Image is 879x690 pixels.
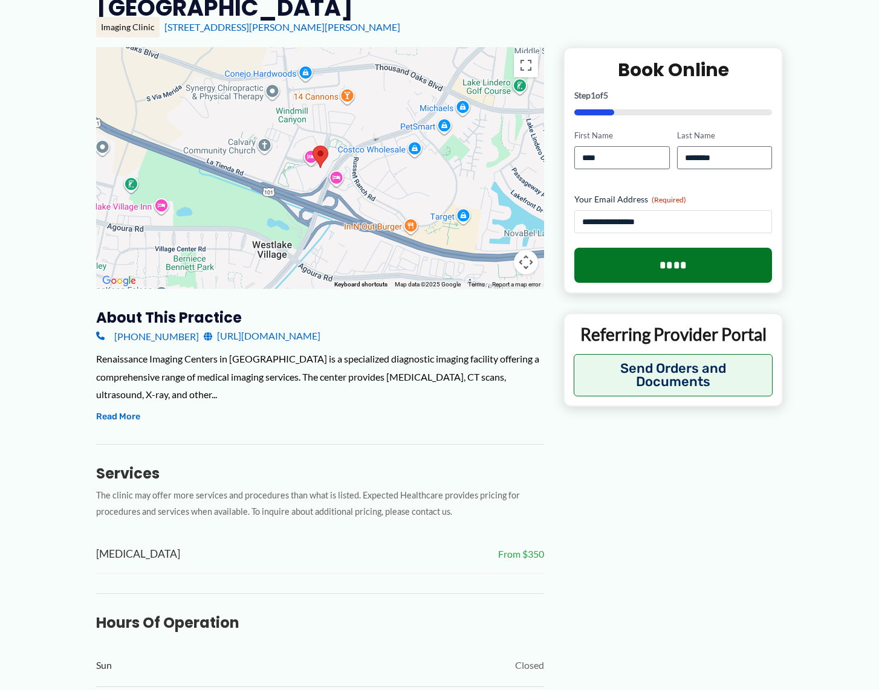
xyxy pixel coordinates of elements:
[204,327,320,345] a: [URL][DOMAIN_NAME]
[164,21,400,33] a: [STREET_ADDRESS][PERSON_NAME][PERSON_NAME]
[677,130,772,141] label: Last Name
[96,410,140,424] button: Read More
[514,53,538,77] button: Toggle fullscreen view
[99,273,139,289] img: Google
[591,90,595,100] span: 1
[515,656,544,674] span: Closed
[96,544,180,564] span: [MEDICAL_DATA]
[514,250,538,274] button: Map camera controls
[96,613,544,632] h3: Hours of Operation
[492,281,540,288] a: Report a map error
[96,488,544,520] p: The clinic may offer more services and procedures than what is listed. Expected Healthcare provid...
[574,91,772,100] p: Step of
[574,193,772,205] label: Your Email Address
[96,308,544,327] h3: About this practice
[96,350,544,404] div: Renaissance Imaging Centers in [GEOGRAPHIC_DATA] is a specialized diagnostic imaging facility off...
[99,273,139,289] a: Open this area in Google Maps (opens a new window)
[498,545,544,563] span: From $350
[652,195,686,204] span: (Required)
[574,58,772,82] h2: Book Online
[395,281,461,288] span: Map data ©2025 Google
[96,656,112,674] span: Sun
[574,354,773,396] button: Send Orders and Documents
[574,130,669,141] label: First Name
[603,90,608,100] span: 5
[574,323,773,345] p: Referring Provider Portal
[334,280,388,289] button: Keyboard shortcuts
[96,327,199,345] a: [PHONE_NUMBER]
[96,464,544,483] h3: Services
[468,281,485,288] a: Terms (opens in new tab)
[96,17,160,37] div: Imaging Clinic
